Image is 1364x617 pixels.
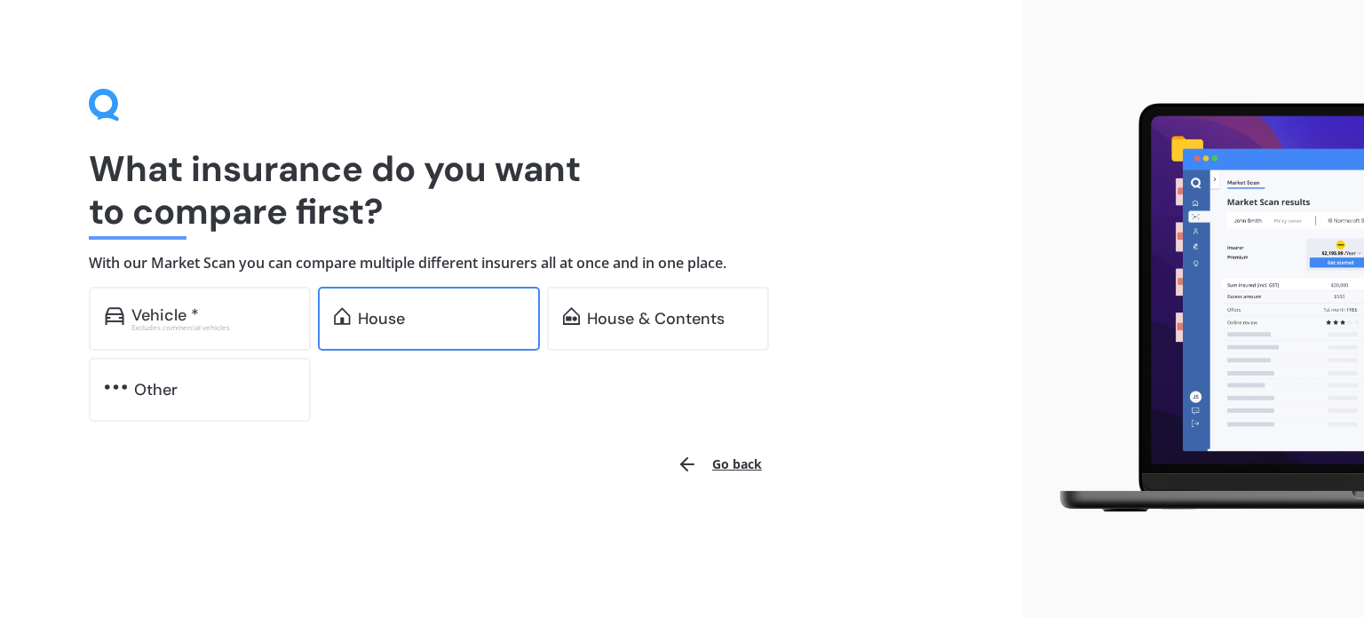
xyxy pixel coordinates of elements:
[587,310,725,328] div: House & Contents
[105,307,124,325] img: car.f15378c7a67c060ca3f3.svg
[666,443,773,486] button: Go back
[89,254,934,273] h4: With our Market Scan you can compare multiple different insurers all at once and in one place.
[358,310,405,328] div: House
[334,307,351,325] img: home.91c183c226a05b4dc763.svg
[1037,94,1364,523] img: laptop.webp
[105,378,127,396] img: other.81dba5aafe580aa69f38.svg
[131,324,295,331] div: Excludes commercial vehicles
[563,307,580,325] img: home-and-contents.b802091223b8502ef2dd.svg
[89,147,934,233] h1: What insurance do you want to compare first?
[134,381,178,399] div: Other
[131,306,199,324] div: Vehicle *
